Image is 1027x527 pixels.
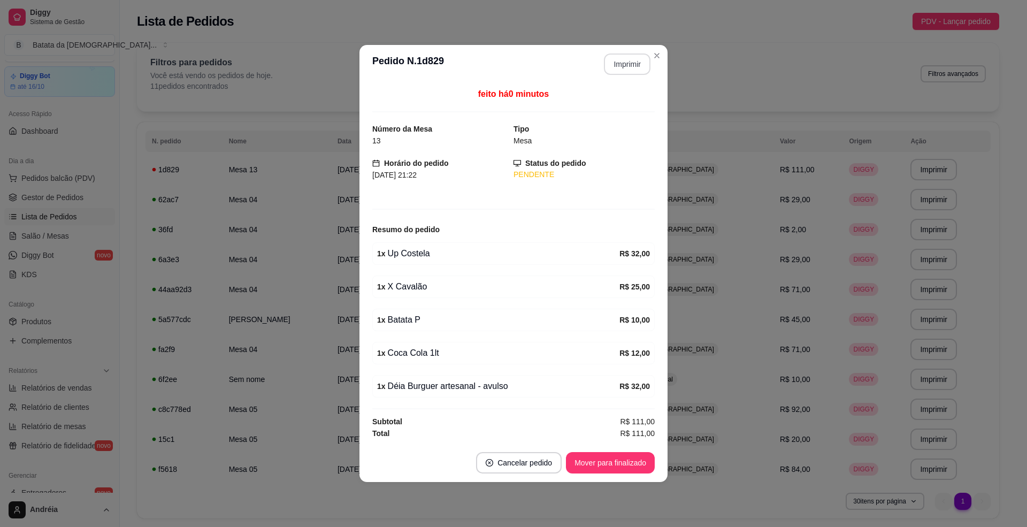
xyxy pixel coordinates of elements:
span: R$ 111,00 [620,427,655,439]
strong: R$ 32,00 [619,382,650,391]
span: R$ 111,00 [620,416,655,427]
div: Up Costela [377,247,619,260]
span: calendar [372,159,380,167]
strong: Subtotal [372,417,402,426]
h3: Pedido N. 1d829 [372,54,444,75]
button: Mover para finalizado [566,452,655,473]
strong: R$ 32,00 [619,249,650,258]
strong: 1 x [377,282,386,291]
button: close-circleCancelar pedido [476,452,562,473]
span: feito há 0 minutos [478,89,549,98]
div: Déia Burguer artesanal - avulso [377,380,619,393]
strong: 1 x [377,249,386,258]
span: desktop [513,159,521,167]
strong: 1 x [377,316,386,324]
strong: R$ 25,00 [619,282,650,291]
div: X Cavalão [377,280,619,293]
span: close-circle [486,459,493,467]
span: 13 [372,136,381,145]
div: PENDENTE [513,169,655,180]
div: Batata P [377,314,619,326]
strong: Status do pedido [525,159,586,167]
strong: 1 x [377,349,386,357]
strong: Total [372,429,389,438]
strong: Horário do pedido [384,159,449,167]
strong: Resumo do pedido [372,225,440,234]
strong: Tipo [513,125,529,133]
span: Mesa [513,136,532,145]
div: Coca Cola 1lt [377,347,619,360]
strong: R$ 12,00 [619,349,650,357]
span: [DATE] 21:22 [372,171,417,179]
button: Close [648,47,665,64]
strong: Número da Mesa [372,125,432,133]
strong: R$ 10,00 [619,316,650,324]
strong: 1 x [377,382,386,391]
button: Imprimir [604,54,650,75]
